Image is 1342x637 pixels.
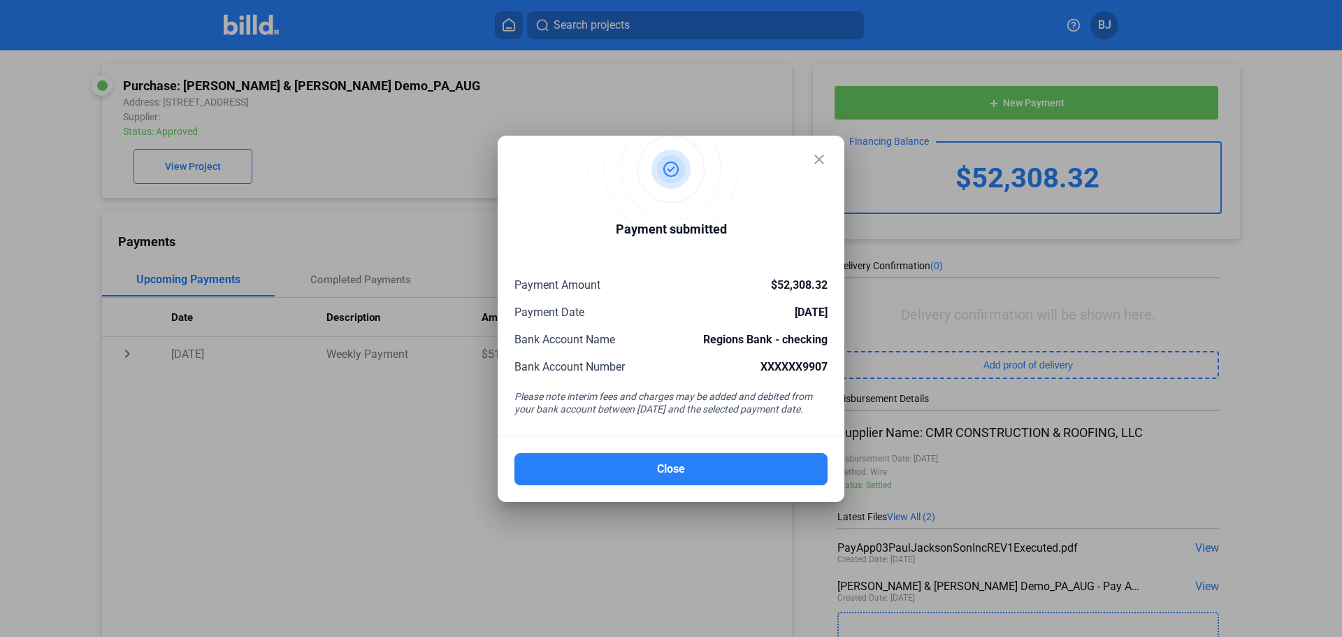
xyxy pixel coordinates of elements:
div: Please note interim fees and charges may be added and debited from your bank account between [DAT... [514,390,828,419]
span: Regions Bank - checking [703,333,828,346]
button: Close [514,453,828,485]
mat-icon: close [811,151,828,168]
span: Payment Date [514,306,584,319]
span: $52,308.32 [771,278,828,292]
span: Bank Account Number [514,360,625,373]
div: Payment submitted [616,220,727,243]
span: Bank Account Name [514,333,615,346]
span: Payment Amount [514,278,600,292]
span: [DATE] [795,306,828,319]
span: XXXXXX9907 [760,360,828,373]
